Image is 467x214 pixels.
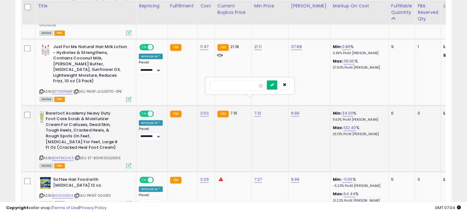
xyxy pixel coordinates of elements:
[254,3,286,9] div: Min Price
[291,110,300,116] a: 9.99
[139,54,163,59] div: Amazon AI *
[153,45,163,50] span: OFF
[74,193,111,198] span: | SKU: PKINT-S00912
[200,3,212,9] div: Cost
[53,44,128,86] b: Just For Me Natural Hair Milk Lotion - Hydrates & Strengthens, Contains Coconut Milk, [PERSON_NAM...
[54,97,65,102] span: FBA
[170,111,181,117] small: FBA
[391,44,410,50] div: 9
[418,111,436,116] div: 0
[6,205,29,211] strong: Copyright
[333,191,384,203] div: %
[333,125,384,136] div: %
[6,205,107,211] div: seller snap | |
[39,30,53,36] span: All listings currently available for purchase on Amazon
[53,177,128,190] b: Softee Hair Food with [MEDICAL_DATA] 12 oz.
[391,111,410,116] div: 6
[39,111,131,168] div: ASIN:
[333,118,384,122] p: 11.63% Profit [PERSON_NAME]
[75,155,121,160] span: | SKU: ET-810400032996
[52,193,73,198] a: B005VI0EN4
[333,3,386,9] div: Markup on Cost
[333,176,342,182] b: Min:
[330,0,388,25] th: The percentage added to the cost of goods (COGS) that forms the calculator for Min & Max prices.
[139,120,163,126] div: Amazon AI *
[333,111,384,122] div: %
[344,58,355,64] a: 119.95
[344,125,356,131] a: 132.40
[342,110,353,116] a: 34.00
[200,110,209,116] a: 2.50
[435,205,461,211] span: 2025-09-6 07:04 GMT
[39,111,44,123] img: 316l5Wbka6L._SL40_.jpg
[39,44,131,101] div: ASIN:
[333,51,384,55] p: 0.49% Profit [PERSON_NAME]
[52,155,74,161] a: B08T8K2V53
[139,3,165,9] div: Repricing
[39,97,53,102] span: All listings currently available for purchase on Amazon
[217,3,249,16] div: Current Buybox Price
[291,44,302,50] a: 37.88
[54,163,65,168] span: FBA
[333,59,384,70] div: %
[39,44,52,56] img: 41psTdfh-vL._SL40_.jpg
[80,205,107,211] a: Privacy Policy
[254,176,262,183] a: 7.27
[418,3,438,22] div: FBA Reserved Qty
[333,125,344,131] b: Max:
[391,3,412,16] div: Fulfillable Quantity
[139,186,163,192] div: Amazon AI *
[333,44,384,55] div: %
[200,176,209,183] a: 3.29
[140,111,148,116] span: ON
[53,205,79,211] a: Terms of Use
[39,177,52,189] img: 51ZyPsUFWsL._SL40_.jpg
[344,191,356,197] a: 64.44
[170,177,181,184] small: FBA
[46,111,120,152] b: Barefoot Academy Heavy Duty Foot Care Scrub & Moisturizer Cream For Calluses, Dead Skin, Tough He...
[200,44,208,50] a: 11.97
[230,110,237,116] span: 7.15
[333,132,384,136] p: 33.13% Profit [PERSON_NAME]
[139,193,163,207] div: Preset:
[333,184,384,188] p: -5.23% Profit [PERSON_NAME]
[230,44,239,50] span: 21.18
[342,176,353,183] a: -11.55
[140,45,148,50] span: ON
[391,177,410,182] div: 5
[342,44,351,50] a: 0.86
[333,110,342,116] b: Min:
[39,163,53,168] span: All listings currently available for purchase on Amazon
[333,177,384,188] div: %
[333,191,344,197] b: Max:
[217,111,229,117] small: FBA
[291,3,328,9] div: [PERSON_NAME]
[333,58,344,64] b: Max:
[170,3,195,9] div: Fulfillment
[39,177,131,205] div: ASIN:
[170,44,181,51] small: FBA
[333,66,384,70] p: 37.90% Profit [PERSON_NAME]
[52,89,72,94] a: B07R91PNBR
[418,44,436,50] div: 1
[73,89,122,94] span: | SKU: PKINT-JUS36710-3PK
[38,3,134,9] div: Title
[139,60,163,74] div: Preset:
[418,177,436,182] div: 0
[54,30,65,36] span: FBA
[140,177,148,183] span: ON
[254,44,262,50] a: 21.11
[217,44,229,51] small: FBA
[139,127,163,141] div: Preset:
[153,111,163,116] span: OFF
[254,110,261,116] a: 7.31
[153,177,163,183] span: OFF
[333,44,342,50] b: Min:
[291,176,300,183] a: 9.99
